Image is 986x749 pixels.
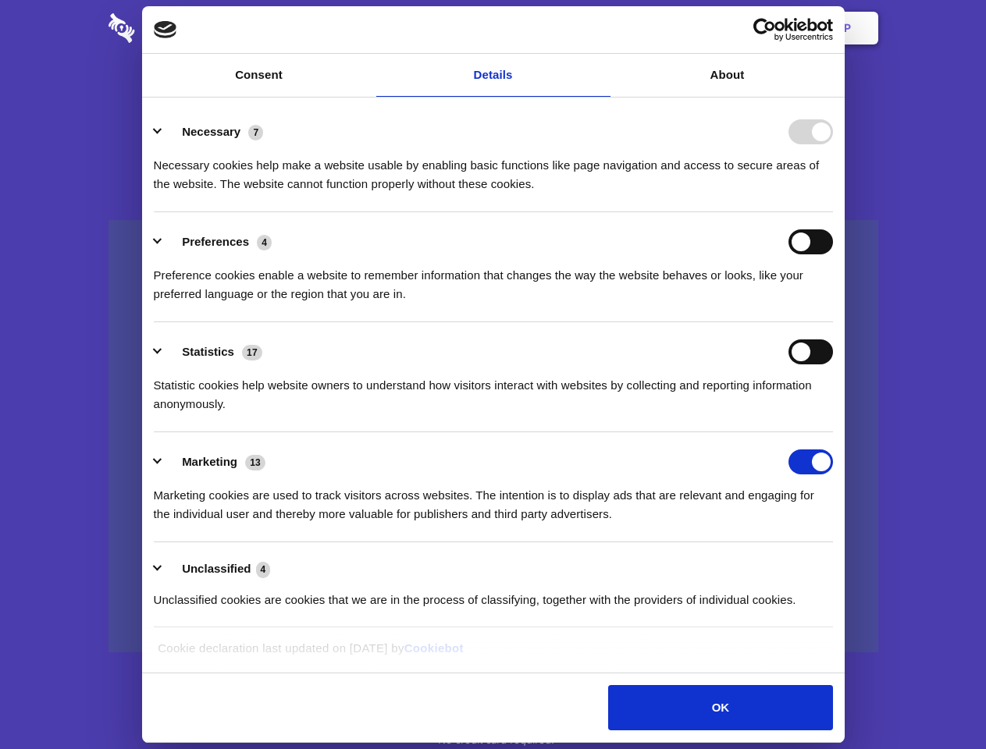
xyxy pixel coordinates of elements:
iframe: Drift Widget Chat Controller [908,671,967,730]
button: Necessary (7) [154,119,273,144]
label: Necessary [182,125,240,138]
span: 13 [245,455,265,470]
span: 17 [242,345,262,360]
img: logo-wordmark-white-trans-d4663122ce5f474addd5e946df7df03e33cb6a1c49d2221995e7729f52c070b2.svg [109,13,242,43]
span: 7 [248,125,263,140]
a: Contact [633,4,705,52]
div: Cookie declaration last updated on [DATE] by [146,639,840,669]
a: Cookiebot [404,641,464,655]
a: Login [708,4,776,52]
label: Marketing [182,455,237,468]
a: Pricing [458,4,526,52]
button: Statistics (17) [154,339,272,364]
h4: Auto-redaction of sensitive data, encrypted data sharing and self-destructing private chats. Shar... [109,142,878,193]
button: Marketing (13) [154,449,276,474]
div: Unclassified cookies are cookies that we are in the process of classifying, together with the pro... [154,579,833,609]
h1: Eliminate Slack Data Loss. [109,70,878,126]
a: Wistia video thumbnail [109,220,878,653]
a: About [610,54,845,97]
img: logo [154,21,177,38]
div: Preference cookies enable a website to remember information that changes the way the website beha... [154,254,833,304]
button: OK [608,685,832,730]
label: Preferences [182,235,249,248]
span: 4 [256,562,271,577]
button: Unclassified (4) [154,559,280,579]
div: Marketing cookies are used to track visitors across websites. The intention is to display ads tha... [154,474,833,524]
a: Usercentrics Cookiebot - opens in a new window [696,18,833,41]
a: Consent [142,54,376,97]
label: Statistics [182,345,234,358]
div: Necessary cookies help make a website usable by enabling basic functions like page navigation and... [154,144,833,193]
span: 4 [257,235,272,250]
button: Preferences (4) [154,229,282,254]
div: Statistic cookies help website owners to understand how visitors interact with websites by collec... [154,364,833,414]
a: Details [376,54,610,97]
